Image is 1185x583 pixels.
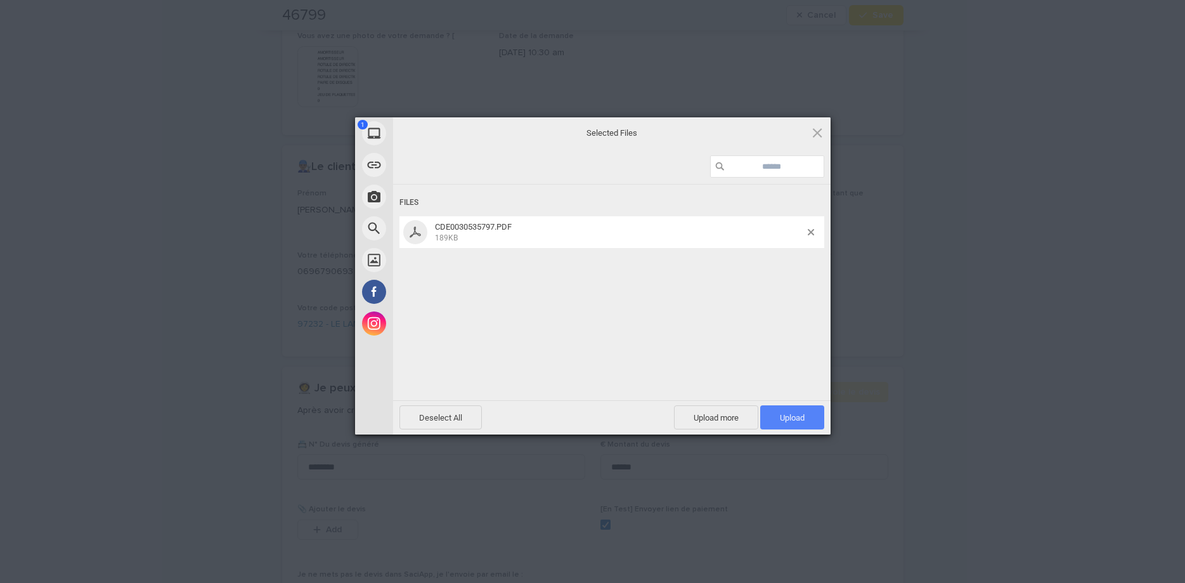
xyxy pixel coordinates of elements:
div: Facebook [355,276,507,308]
span: Upload more [674,405,758,429]
div: Take Photo [355,181,507,213]
span: 189KB [435,233,458,242]
span: Deselect All [399,405,482,429]
span: Click here or hit ESC to close picker [810,126,824,140]
span: Selected Files [485,127,739,138]
span: CDE0030535797.PDF [431,222,808,243]
div: Link (URL) [355,149,507,181]
span: Upload [760,405,824,429]
div: My Device [355,117,507,149]
span: CDE0030535797.PDF [435,222,512,232]
span: Upload [780,413,805,423]
span: 1 [358,120,368,129]
div: Web Search [355,213,507,244]
div: Unsplash [355,244,507,276]
div: Instagram [355,308,507,339]
div: Files [399,191,824,214]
